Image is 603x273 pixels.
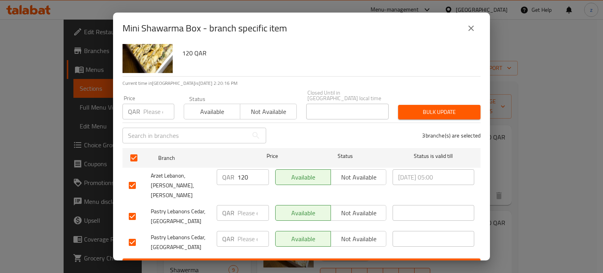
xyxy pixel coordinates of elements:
[222,234,234,244] p: QAR
[143,104,174,119] input: Please enter price
[331,205,386,221] button: Not available
[275,205,331,221] button: Available
[462,19,481,38] button: close
[151,207,210,226] span: Pastry Lebanons Cedar, [GEOGRAPHIC_DATA]
[122,80,481,87] p: Current time in [GEOGRAPHIC_DATA] is [DATE] 2:20:16 PM
[246,151,298,161] span: Price
[334,172,383,183] span: Not available
[334,233,383,245] span: Not available
[222,208,234,218] p: QAR
[222,172,234,182] p: QAR
[279,207,328,219] span: Available
[238,205,269,221] input: Please enter price
[331,231,386,247] button: Not available
[422,132,481,139] p: 3 branche(s) are selected
[182,48,474,59] h6: 120 QAR
[151,171,210,200] span: Arzet Lebanon, [PERSON_NAME], [PERSON_NAME]
[331,169,386,185] button: Not available
[179,36,474,46] p: 30 pieces mini shawarma beef and chicken
[275,169,331,185] button: Available
[184,104,240,119] button: Available
[279,233,328,245] span: Available
[122,258,481,273] button: Save
[398,105,481,119] button: Bulk update
[122,23,173,73] img: Mini Shawarma Box
[334,207,383,219] span: Not available
[122,22,287,35] h2: Mini Shawarma Box - branch specific item
[279,172,328,183] span: Available
[122,128,248,143] input: Search in branches
[151,233,210,252] span: Pastry Lebanons Cedar, [GEOGRAPHIC_DATA]
[404,107,474,117] span: Bulk update
[305,151,386,161] span: Status
[275,231,331,247] button: Available
[128,107,140,116] p: QAR
[187,106,237,117] span: Available
[238,231,269,247] input: Please enter price
[393,151,474,161] span: Status is valid till
[238,169,269,185] input: Please enter price
[243,106,293,117] span: Not available
[240,104,296,119] button: Not available
[158,153,240,163] span: Branch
